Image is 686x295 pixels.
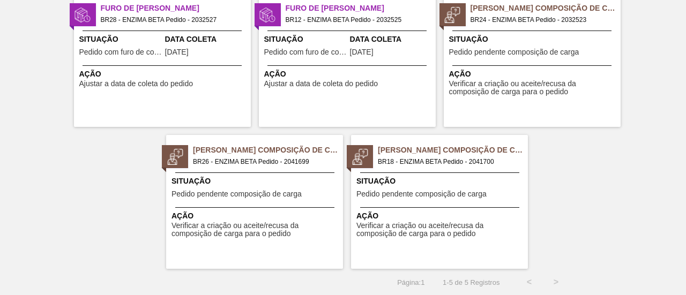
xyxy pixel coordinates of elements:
span: Pedido pendente composição de carga [449,48,579,56]
span: 19/09/2025 [350,48,374,56]
span: Situação [171,176,340,187]
span: Ação [356,210,525,222]
span: Verificar a criação ou aceite/recusa da composição de carga para o pedido [356,222,525,238]
span: BR18 - ENZIMA BETA Pedido - 2041700 [378,156,519,168]
span: Pedido Aguardando Composição de Carga [378,145,528,156]
span: Situação [449,34,618,45]
img: status [352,149,368,165]
img: status [259,7,275,23]
span: 23/09/2025 [165,48,189,56]
span: Situação [356,176,525,187]
span: Pedido pendente composição de carga [171,190,302,198]
span: Pedido com furo de coleta [264,48,347,56]
span: BR12 - ENZIMA BETA Pedido - 2032525 [286,14,427,26]
span: Ajustar a data de coleta do pedido [79,80,193,88]
span: Verificar a criação ou aceite/recusa da composição de carga para o pedido [449,80,618,96]
span: Pedido pendente composição de carga [356,190,487,198]
img: status [74,7,91,23]
span: Ação [449,69,618,80]
span: Ação [264,69,433,80]
span: Situação [264,34,347,45]
span: Pedido com furo de coleta [79,48,162,56]
span: BR28 - ENZIMA BETA Pedido - 2032527 [101,14,242,26]
img: status [167,149,183,165]
span: Pedido Aguardando Composição de Carga [471,3,621,14]
span: Situação [79,34,162,45]
span: BR24 - ENZIMA BETA Pedido - 2032523 [471,14,612,26]
span: Data Coleta [165,34,248,45]
span: Data Coleta [350,34,433,45]
span: Verificar a criação ou aceite/recusa da composição de carga para o pedido [171,222,340,238]
span: 1 - 5 de 5 Registros [441,278,499,286]
span: Ação [171,210,340,222]
img: status [444,7,460,23]
span: Furo de Coleta [101,3,251,14]
span: BR26 - ENZIMA BETA Pedido - 2041699 [193,156,334,168]
span: Pedido Aguardando Composição de Carga [193,145,343,156]
span: Página : 1 [397,278,424,286]
span: Furo de Coleta [286,3,436,14]
span: Ajustar a data de coleta do pedido [264,80,378,88]
span: Ação [79,69,248,80]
